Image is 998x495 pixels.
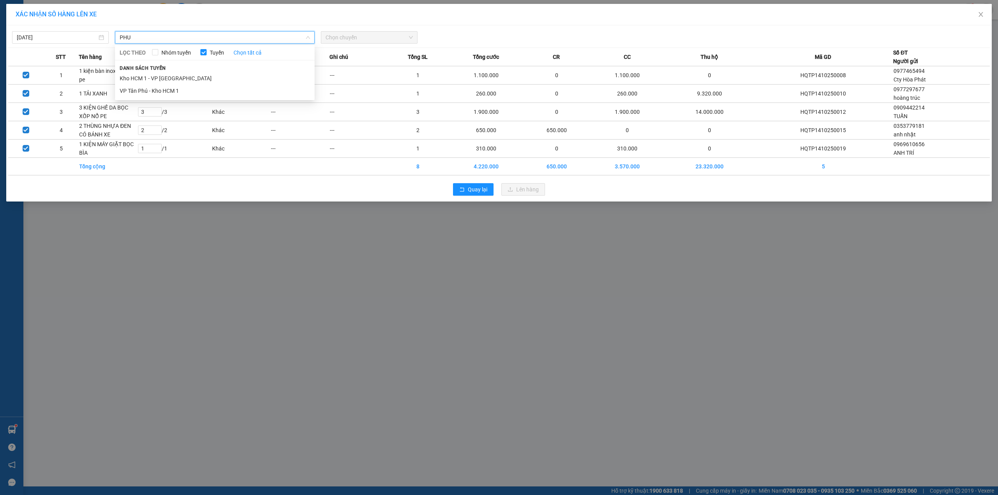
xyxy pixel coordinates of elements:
[815,53,831,61] span: Mã GD
[453,183,494,196] button: rollbackQuay lại
[588,85,666,103] td: 260.000
[753,158,893,175] td: 5
[978,11,984,18] span: close
[44,103,79,121] td: 3
[666,66,753,85] td: 0
[44,140,79,158] td: 5
[468,185,487,194] span: Quay lại
[329,85,388,103] td: ---
[234,48,262,57] a: Chọn tất cả
[666,121,753,140] td: 0
[79,158,138,175] td: Tổng cộng
[44,121,79,140] td: 4
[894,104,925,111] span: 0909442214
[894,86,925,92] span: 0977297677
[447,85,525,103] td: 260.000
[17,33,97,42] input: 14/10/2025
[588,66,666,85] td: 1.100.000
[894,113,908,119] span: TUẤN
[588,158,666,175] td: 3.570.000
[3,47,120,58] span: Mã đơn: HQTP1410250020
[329,121,388,140] td: ---
[79,103,138,121] td: 3 KIỆN GHẾ DA BỌC XỐP NỔ PE
[894,123,925,129] span: 0353779181
[306,35,310,40] span: down
[473,53,499,61] span: Tổng cước
[894,95,920,101] span: hoàng trúc
[44,85,79,103] td: 2
[525,140,588,158] td: 0
[388,158,447,175] td: 8
[207,48,227,57] span: Tuyến
[68,27,143,41] span: CÔNG TY TNHH CHUYỂN PHÁT NHANH BẢO AN
[271,103,329,121] td: ---
[624,53,631,61] span: CC
[588,140,666,158] td: 310.000
[894,150,914,156] span: ANH TRÍ
[138,103,212,121] td: / 3
[212,103,271,121] td: Khác
[701,53,718,61] span: Thu hộ
[329,66,388,85] td: ---
[753,103,893,121] td: HQTP1410250012
[894,76,926,83] span: Cty Hòa Phát
[970,4,992,26] button: Close
[447,103,525,121] td: 1.900.000
[21,27,41,33] strong: CSKH:
[666,85,753,103] td: 9.320.000
[271,140,329,158] td: ---
[408,53,428,61] span: Tổng SL
[753,140,893,158] td: HQTP1410250019
[52,4,154,14] strong: PHIẾU DÁN LÊN HÀNG
[525,85,588,103] td: 0
[329,103,388,121] td: ---
[115,85,315,97] li: VP Tân Phú - Kho HCM 1
[329,140,388,158] td: ---
[894,131,916,138] span: anh nhật
[56,53,66,61] span: STT
[894,141,925,147] span: 0969610656
[753,85,893,103] td: HQTP1410250010
[501,183,545,196] button: uploadLên hàng
[271,121,329,140] td: ---
[212,121,271,140] td: Khác
[49,16,157,24] span: Ngày in phiếu: 21:03 ngày
[588,121,666,140] td: 0
[138,121,212,140] td: / 2
[158,48,194,57] span: Nhóm tuyến
[329,53,348,61] span: Ghi chú
[120,48,146,57] span: LỌC THEO
[666,140,753,158] td: 0
[115,65,171,72] span: Danh sách tuyến
[666,103,753,121] td: 14.000.000
[388,103,447,121] td: 3
[388,66,447,85] td: 1
[388,85,447,103] td: 1
[388,140,447,158] td: 1
[753,66,893,85] td: HQTP1410250008
[44,66,79,85] td: 1
[525,158,588,175] td: 650.000
[894,68,925,74] span: 0977465494
[138,140,212,158] td: / 1
[459,187,465,193] span: rollback
[588,103,666,121] td: 1.900.000
[79,140,138,158] td: 1 KIỆN MÁY GIẶT BỌC BÌA
[525,66,588,85] td: 0
[525,103,588,121] td: 0
[525,121,588,140] td: 650.000
[753,121,893,140] td: HQTP1410250015
[447,140,525,158] td: 310.000
[79,85,138,103] td: 1 TẢI XANH
[79,53,102,61] span: Tên hàng
[326,32,413,43] span: Chọn chuyến
[893,48,918,65] div: Số ĐT Người gửi
[16,11,97,18] span: XÁC NHẬN SỐ HÀNG LÊN XE
[553,53,560,61] span: CR
[447,66,525,85] td: 1.100.000
[3,27,59,40] span: [PHONE_NUMBER]
[212,140,271,158] td: Khác
[115,72,315,85] li: Kho HCM 1 - VP [GEOGRAPHIC_DATA]
[79,66,138,85] td: 1 kiện bàn inox to bọc pe
[79,121,138,140] td: 2 THÙNG NHỰA ĐEN CÓ BÁNH XE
